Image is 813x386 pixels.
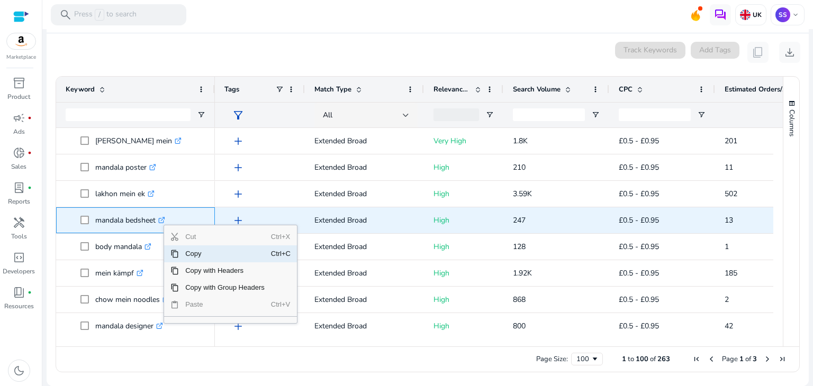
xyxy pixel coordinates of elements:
p: Sales [11,162,26,171]
span: Copy with Headers [179,262,271,279]
div: 100 [576,354,591,364]
span: Copy [179,245,271,262]
span: 201 [725,136,737,146]
span: add [232,188,245,200]
p: Extended Broad [314,130,414,152]
div: Last Page [778,355,787,363]
span: of [650,354,656,364]
span: fiber_manual_record [28,151,32,155]
span: 13 [725,215,733,225]
span: filter_alt [232,109,245,122]
p: chow mein noodles [95,289,169,310]
span: CPC [619,85,633,94]
span: Ctrl+C [271,245,294,262]
span: keyboard_arrow_down [791,11,800,19]
span: 800 [513,321,526,331]
span: fiber_manual_record [28,290,32,295]
p: Very High [433,130,494,152]
p: SS [775,7,790,22]
p: Extended Broad [314,209,414,231]
span: 263 [657,354,670,364]
button: Open Filter Menu [485,111,494,119]
p: body mandala [95,236,151,258]
span: 11 [725,162,733,172]
span: £0.5 - £0.95 [619,189,659,199]
span: 100 [636,354,648,364]
span: lab_profile [13,181,25,194]
p: mandala poster [95,157,156,178]
input: CPC Filter Input [619,108,691,121]
span: dark_mode [13,364,25,377]
span: search [59,8,72,21]
span: 1.92K [513,268,532,278]
span: Estimated Orders/Month [725,85,788,94]
span: book_4 [13,286,25,299]
span: Cut [179,228,271,245]
span: code_blocks [13,251,25,264]
p: Marketplace [6,53,36,61]
span: £0.5 - £0.95 [619,268,659,278]
span: All [323,110,332,120]
div: Next Page [763,355,772,363]
span: Keyword [66,85,95,94]
p: mandala designer [95,315,163,337]
p: Product [7,92,30,102]
img: uk.svg [740,10,751,20]
span: fiber_manual_record [28,116,32,120]
p: High [433,236,494,258]
span: £0.5 - £0.95 [619,136,659,146]
span: of [745,354,751,364]
span: 1 [725,242,729,252]
span: 1 [739,354,744,364]
p: High [433,209,494,231]
p: Resources [4,301,34,311]
span: to [628,354,634,364]
span: Columns [787,109,797,136]
p: Extended Broad [314,236,414,258]
span: Page [722,354,738,364]
span: 185 [725,268,737,278]
span: add [232,161,245,174]
p: mandala bedsheet [95,209,165,231]
span: Ctrl+V [271,296,294,313]
button: Open Filter Menu [197,111,205,119]
span: £0.5 - £0.95 [619,215,659,225]
span: campaign [13,112,25,124]
p: UK [751,11,762,19]
div: First Page [692,355,701,363]
span: Relevance Score [433,85,471,94]
span: £0.5 - £0.95 [619,162,659,172]
span: Search Volume [513,85,561,94]
p: High [433,157,494,178]
span: Ctrl+X [271,228,294,245]
p: High [433,183,494,205]
div: Context Menu [164,225,297,324]
img: amazon.svg [7,33,35,49]
input: Keyword Filter Input [66,108,191,121]
span: / [95,9,104,21]
input: Search Volume Filter Input [513,108,585,121]
span: inventory_2 [13,77,25,89]
span: Paste [179,296,271,313]
p: Reports [8,197,30,206]
span: 2 [725,295,729,305]
p: Extended Broad [314,289,414,310]
p: Extended Broad [314,315,414,337]
p: Ads [13,127,25,136]
span: Copy with Group Headers [179,279,271,296]
button: download [779,42,800,63]
span: add [232,214,245,227]
span: add [232,135,245,148]
p: High [433,289,494,310]
span: 128 [513,242,526,252]
p: [PERSON_NAME] mein [95,130,182,152]
span: £0.5 - £0.95 [619,321,659,331]
div: Page Size [571,353,603,365]
span: 210 [513,162,526,172]
p: Extended Broad [314,157,414,178]
div: Previous Page [707,355,716,363]
p: Developers [3,266,35,276]
p: Extended Broad [314,183,414,205]
button: Open Filter Menu [697,111,706,119]
span: handyman [13,216,25,229]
